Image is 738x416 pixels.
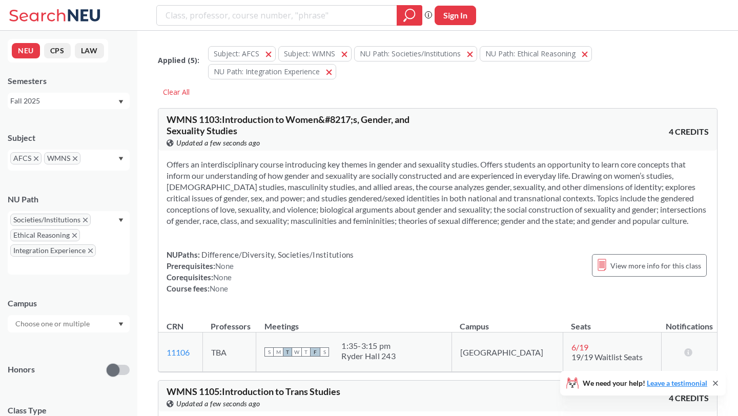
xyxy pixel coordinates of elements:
span: Subject: AFCS [214,49,259,58]
th: Seats [563,310,661,332]
svg: X to remove pill [72,233,77,238]
span: M [274,347,283,357]
button: NU Path: Ethical Reasoning [480,46,592,61]
input: Class, professor, course number, "phrase" [165,7,389,24]
span: Applied ( 5 ): [158,55,199,66]
button: Subject: WMNS [278,46,352,61]
button: Subject: AFCS [208,46,276,61]
th: Professors [202,310,256,332]
span: Updated a few seconds ago [176,398,260,409]
button: NU Path: Societies/Institutions [354,46,477,61]
div: Ryder Hall 243 [341,351,396,361]
svg: X to remove pill [83,218,88,222]
a: Leave a testimonial [647,379,707,387]
span: NU Path: Integration Experience [214,67,320,76]
span: 19/19 Waitlist Seats [571,352,643,362]
span: None [213,273,232,282]
td: TBA [202,332,256,372]
span: Societies/InstitutionsX to remove pill [10,214,91,226]
span: T [283,347,292,357]
span: None [215,261,234,271]
span: View more info for this class [610,259,701,272]
a: 11106 [167,347,190,357]
span: Updated a few seconds ago [176,137,260,149]
svg: Dropdown arrow [118,157,124,161]
span: We need your help! [583,380,707,387]
div: AFCSX to remove pillWMNSX to remove pillDropdown arrow [8,150,130,171]
span: WMNS 1103 : Introduction to Women&#8217;s, Gender, and Sexuality Studies [167,114,409,136]
button: CPS [44,43,71,58]
section: Offers an interdisciplinary course introducing key themes in gender and sexuality studies. Offers... [167,159,709,226]
button: NU Path: Integration Experience [208,64,336,79]
span: Subject: WMNS [284,49,335,58]
span: W [292,347,301,357]
span: Class Type [8,405,130,416]
span: F [311,347,320,357]
svg: Dropdown arrow [118,218,124,222]
span: Integration ExperienceX to remove pill [10,244,96,257]
svg: X to remove pill [34,156,38,161]
svg: magnifying glass [403,8,416,23]
div: Dropdown arrow [8,315,130,332]
span: Difference/Diversity, Societies/Institutions [200,250,354,259]
span: 4 CREDITS [669,392,709,404]
span: NU Path: Societies/Institutions [360,49,461,58]
td: [GEOGRAPHIC_DATA] [452,332,563,372]
div: NU Path [8,194,130,205]
div: magnifying glass [397,5,422,26]
span: 4 CREDITS [669,126,709,137]
span: WMNS 1105 : Introduction to Trans Studies [167,386,340,397]
div: NUPaths: Prerequisites: Corequisites: Course fees: [167,249,354,294]
div: Semesters [8,75,130,87]
div: Campus [8,298,130,309]
p: Honors [8,364,35,376]
div: CRN [167,321,183,332]
svg: X to remove pill [88,248,93,253]
div: Clear All [158,85,195,100]
div: Fall 2025Dropdown arrow [8,93,130,109]
th: Notifications [661,310,717,332]
span: T [301,347,311,357]
span: S [320,347,329,357]
div: Societies/InstitutionsX to remove pillEthical ReasoningX to remove pillIntegration ExperienceX to... [8,211,130,275]
input: Choose one or multiple [10,318,96,330]
div: 1:35 - 3:15 pm [341,341,396,351]
svg: Dropdown arrow [118,100,124,104]
div: Fall 2025 [10,95,117,107]
button: NEU [12,43,40,58]
span: AFCSX to remove pill [10,152,42,164]
th: Campus [452,310,563,332]
span: Ethical ReasoningX to remove pill [10,229,80,241]
svg: Dropdown arrow [118,322,124,326]
div: Subject [8,132,130,143]
svg: X to remove pill [73,156,77,161]
span: S [264,347,274,357]
span: None [210,284,228,293]
span: WMNSX to remove pill [44,152,80,164]
button: Sign In [435,6,476,25]
th: Meetings [256,310,452,332]
span: NU Path: Ethical Reasoning [485,49,576,58]
span: 6 / 19 [571,342,588,352]
button: LAW [75,43,104,58]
